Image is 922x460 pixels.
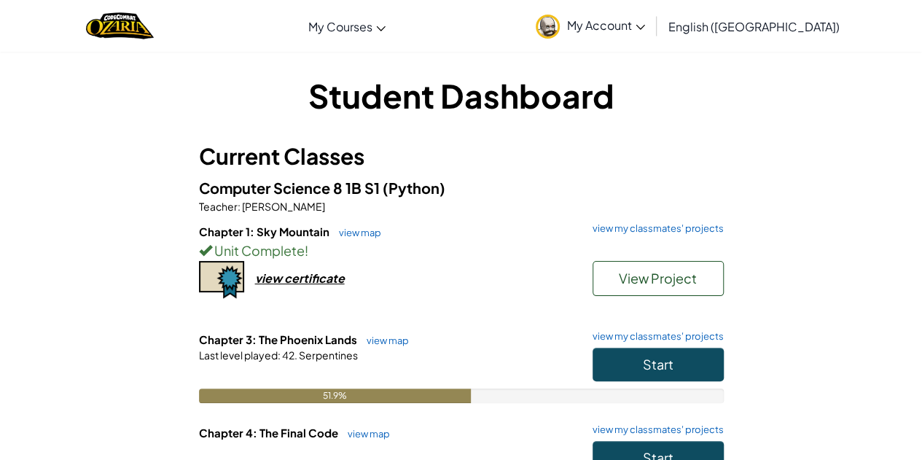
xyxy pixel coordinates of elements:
span: ! [305,242,308,259]
img: avatar [536,15,560,39]
img: Home [86,11,154,41]
span: My Account [567,17,645,33]
a: view my classmates' projects [585,332,724,341]
span: Teacher [199,200,238,213]
a: My Account [528,3,652,49]
div: 51.9% [199,389,472,403]
h1: Student Dashboard [199,73,724,118]
a: view my classmates' projects [585,425,724,434]
a: English ([GEOGRAPHIC_DATA]) [661,7,847,46]
span: [PERSON_NAME] [241,200,325,213]
h3: Current Classes [199,140,724,173]
button: Start [593,348,724,381]
span: Chapter 3: The Phoenix Lands [199,332,359,346]
span: Unit Complete [212,242,305,259]
span: Chapter 4: The Final Code [199,426,340,440]
span: Serpentines [297,348,358,362]
a: view my classmates' projects [585,224,724,233]
span: English ([GEOGRAPHIC_DATA]) [668,19,840,34]
a: My Courses [301,7,393,46]
span: Computer Science 8 1B S1 [199,179,383,197]
span: Last level played [199,348,278,362]
a: view certificate [199,270,345,286]
span: View Project [619,270,697,286]
span: My Courses [308,19,372,34]
span: : [278,348,281,362]
a: Ozaria by CodeCombat logo [86,11,154,41]
span: Start [643,356,673,373]
div: view certificate [255,270,345,286]
img: certificate-icon.png [199,261,244,299]
span: (Python) [383,179,445,197]
span: Chapter 1: Sky Mountain [199,225,332,238]
a: view map [359,335,409,346]
button: View Project [593,261,724,296]
span: : [238,200,241,213]
span: 42. [281,348,297,362]
a: view map [340,428,390,440]
a: view map [332,227,381,238]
